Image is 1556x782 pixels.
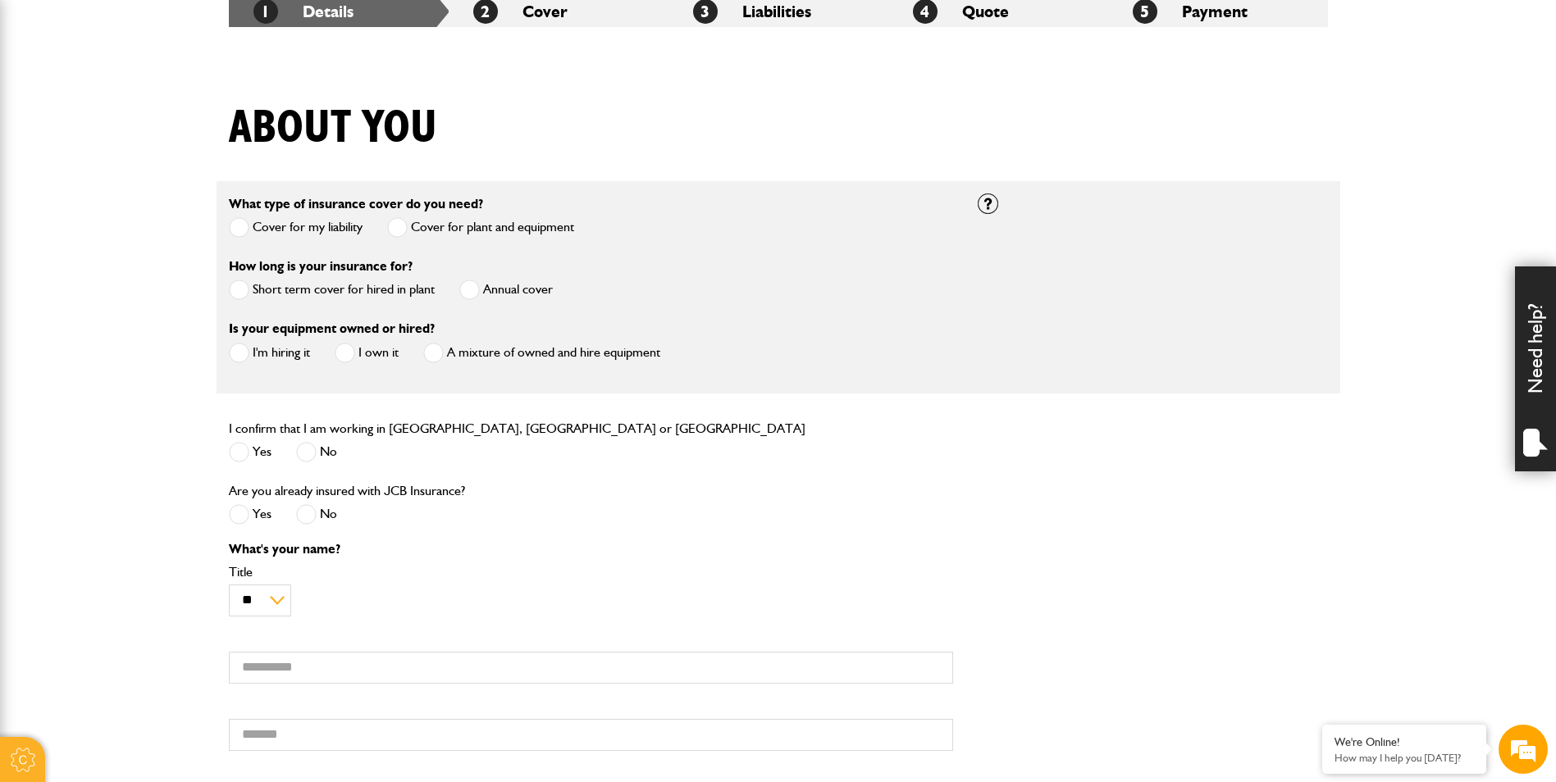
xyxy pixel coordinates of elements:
label: Yes [229,442,272,462]
label: Annual cover [459,280,553,300]
label: How long is your insurance for? [229,260,413,273]
h1: About you [229,101,437,156]
label: No [296,504,337,525]
label: I'm hiring it [229,343,310,363]
p: What's your name? [229,543,953,556]
label: Yes [229,504,272,525]
label: Are you already insured with JCB Insurance? [229,484,465,498]
div: Need help? [1515,266,1556,471]
label: Short term cover for hired in plant [229,280,435,300]
div: We're Online! [1335,735,1474,749]
label: What type of insurance cover do you need? [229,198,483,211]
label: Cover for my liability [229,217,363,238]
label: No [296,442,337,462]
label: I own it [335,343,399,363]
label: Title [229,566,953,579]
label: A mixture of owned and hire equipment [423,343,660,363]
label: Is your equipment owned or hired? [229,322,435,335]
label: I confirm that I am working in [GEOGRAPHIC_DATA], [GEOGRAPHIC_DATA] or [GEOGRAPHIC_DATA] [229,422,805,435]
label: Cover for plant and equipment [387,217,574,238]
p: How may I help you today? [1335,752,1474,764]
